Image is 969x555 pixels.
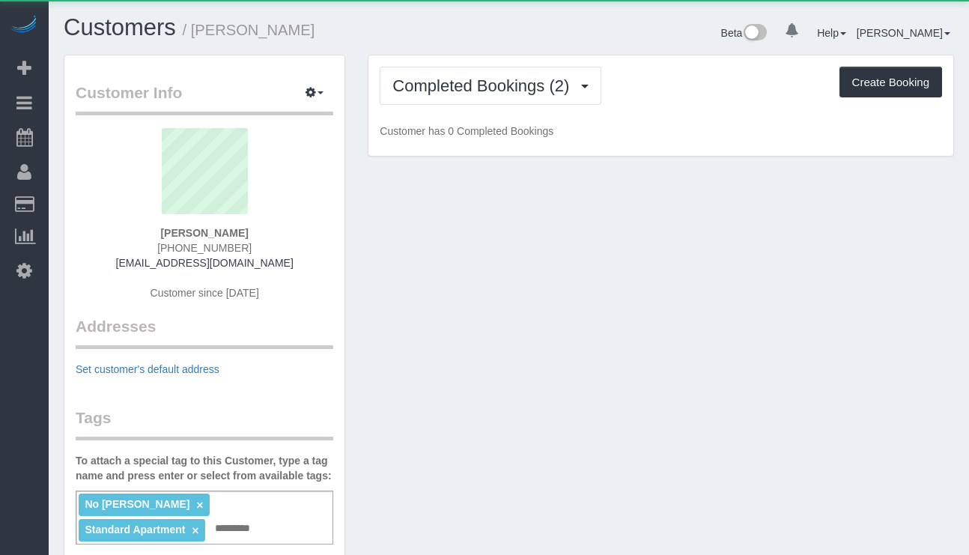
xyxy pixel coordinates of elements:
label: To attach a special tag to this Customer, type a tag name and press enter or select from availabl... [76,453,333,483]
a: × [192,524,198,537]
a: Beta [721,27,768,39]
span: No [PERSON_NAME] [85,498,189,510]
a: Set customer's default address [76,363,219,375]
a: Customers [64,14,176,40]
strong: [PERSON_NAME] [160,227,248,239]
span: Completed Bookings (2) [392,76,577,95]
img: Automaid Logo [9,15,39,36]
span: Standard Apartment [85,524,185,536]
button: Completed Bookings (2) [380,67,601,105]
a: × [196,499,203,512]
small: / [PERSON_NAME] [183,22,315,38]
p: Customer has 0 Completed Bookings [380,124,942,139]
legend: Customer Info [76,82,333,115]
span: [PHONE_NUMBER] [157,242,252,254]
a: [PERSON_NAME] [857,27,950,39]
span: Customer since [DATE] [151,287,259,299]
button: Create Booking [839,67,942,98]
a: Help [817,27,846,39]
legend: Tags [76,407,333,440]
img: New interface [742,24,767,43]
a: [EMAIL_ADDRESS][DOMAIN_NAME] [116,257,294,269]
